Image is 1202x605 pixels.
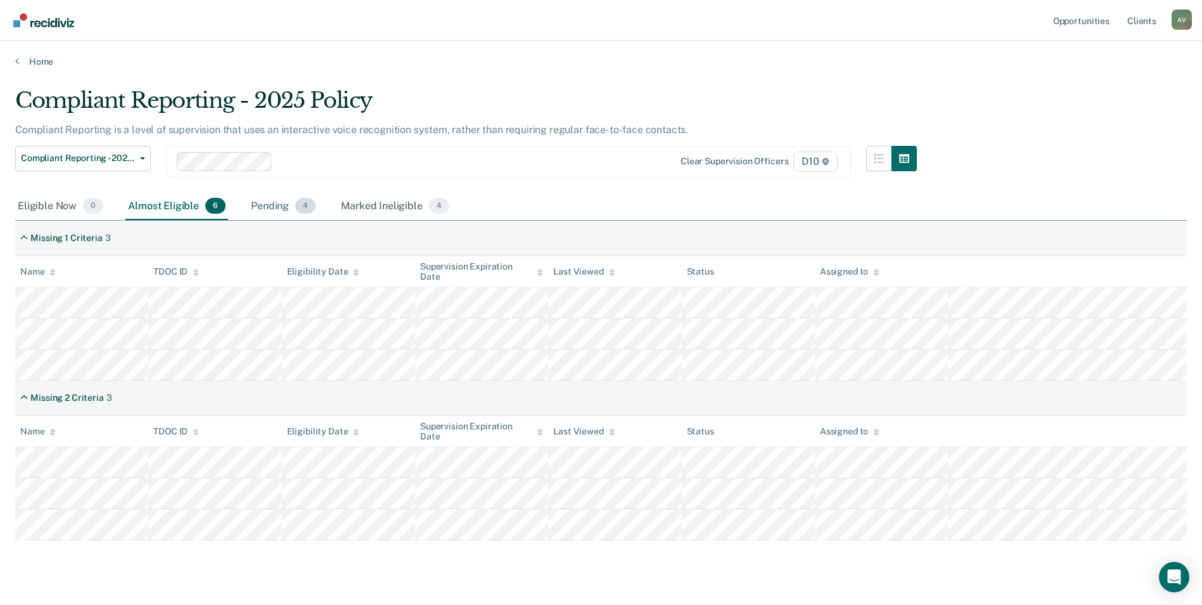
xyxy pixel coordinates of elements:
div: Pending4 [248,193,318,221]
div: Clear supervision officers [681,156,788,167]
div: TDOC ID [153,266,199,277]
div: Eligibility Date [287,426,360,437]
div: Last Viewed [553,426,615,437]
span: D10 [793,152,837,172]
div: Status [687,426,714,437]
span: Compliant Reporting - 2025 Policy [21,153,135,164]
div: 3 [106,393,112,403]
span: 4 [295,198,316,214]
div: Compliant Reporting - 2025 Policy [15,88,917,124]
div: Assigned to [820,266,879,277]
button: Profile dropdown button [1172,10,1192,30]
div: Supervision Expiration Date [420,261,543,283]
div: Missing 1 Criteria [30,233,102,244]
div: Marked Ineligible4 [338,193,452,221]
span: 4 [429,198,449,214]
div: Name [20,426,56,437]
span: 0 [83,198,103,214]
div: TDOC ID [153,426,199,437]
span: 6 [205,198,226,214]
div: Missing 2 Criteria [30,393,103,403]
p: Compliant Reporting is a level of supervision that uses an interactive voice recognition system, ... [15,124,688,136]
div: Name [20,266,56,277]
div: Eligibility Date [287,266,360,277]
div: Status [687,266,714,277]
div: 3 [105,233,111,244]
div: Almost Eligible6 [125,193,228,221]
div: Missing 2 Criteria3 [15,387,117,408]
button: Compliant Reporting - 2025 Policy [15,146,151,171]
a: Home [15,56,1187,67]
div: Assigned to [820,426,879,437]
div: Eligible Now0 [15,193,105,221]
div: A V [1172,10,1192,30]
div: Missing 1 Criteria3 [15,228,116,249]
div: Open Intercom Messenger [1159,562,1189,592]
div: Last Viewed [553,266,615,277]
img: Recidiviz [13,13,74,27]
div: Supervision Expiration Date [420,421,543,443]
